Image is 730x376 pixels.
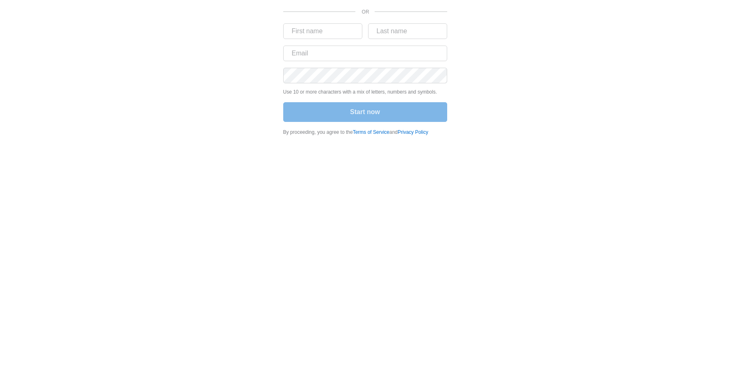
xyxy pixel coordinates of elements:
a: Privacy Policy [398,129,428,135]
a: Terms of Service [353,129,389,135]
input: First name [283,23,362,39]
input: Email [283,46,447,61]
div: By proceeding, you agree to the and [283,128,447,136]
p: Use 10 or more characters with a mix of letters, numbers and symbols. [283,88,447,96]
p: OR [362,8,365,16]
input: Last name [368,23,447,39]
